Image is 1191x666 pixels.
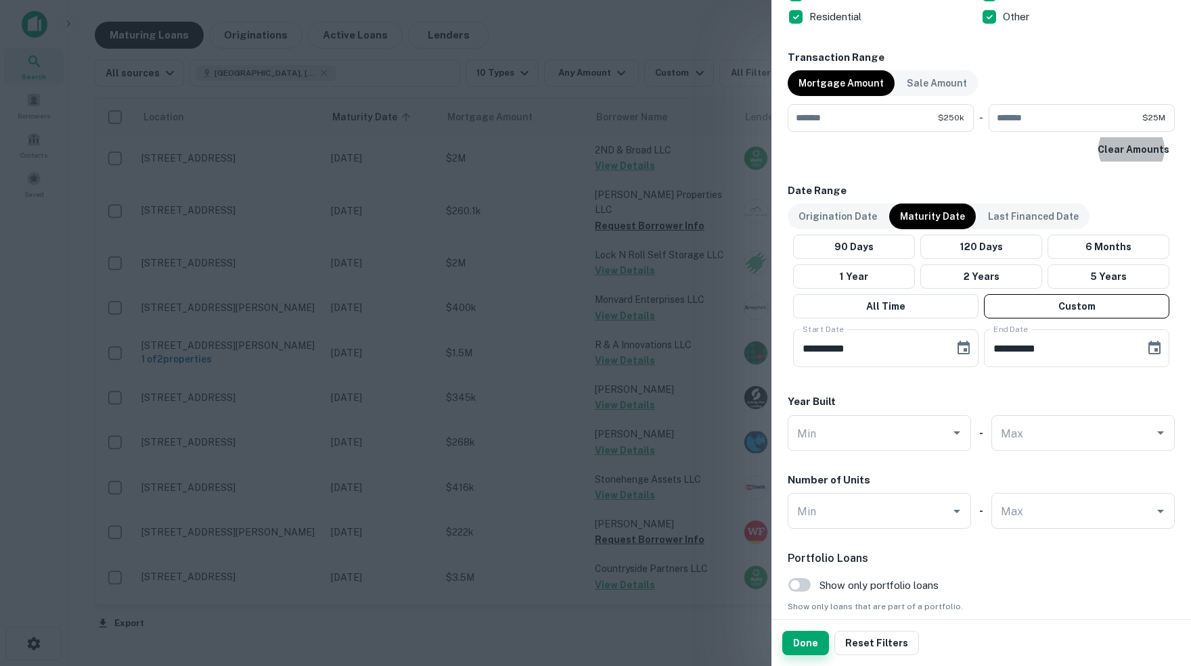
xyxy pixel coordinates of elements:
[900,209,965,224] p: Maturity Date
[788,473,870,488] h6: Number of Units
[788,394,836,410] h6: Year Built
[1048,235,1169,259] button: 6 Months
[1048,264,1169,289] button: 5 Years
[1092,137,1175,162] button: Clear Amounts
[1151,423,1170,442] button: Open
[907,76,967,91] p: Sale Amount
[950,335,977,362] button: Choose date, selected date is Nov 1, 2025
[788,550,1175,567] h6: Portfolio Loans
[979,425,983,441] h6: -
[993,323,1028,335] label: End Date
[793,235,915,259] button: 90 Days
[788,183,1175,199] h6: Date Range
[979,104,983,131] div: -
[793,294,979,318] button: All Time
[809,9,864,25] p: Residential
[979,503,983,519] h6: -
[1142,112,1165,124] span: $25M
[984,294,1169,318] button: Custom
[1151,502,1170,521] button: Open
[1141,335,1168,362] button: Choose date, selected date is May 31, 2026
[1123,558,1191,623] iframe: Chat Widget
[938,112,964,124] span: $250k
[920,264,1042,289] button: 2 Years
[834,631,919,655] button: Reset Filters
[947,502,966,521] button: Open
[947,423,966,442] button: Open
[1003,9,1032,25] p: Other
[782,631,829,655] button: Done
[793,264,915,289] button: 1 Year
[799,76,884,91] p: Mortgage Amount
[819,577,939,594] span: Show only portfolio loans
[799,209,877,224] p: Origination Date
[920,235,1042,259] button: 120 Days
[788,600,1175,613] span: Show only loans that are part of a portfolio.
[803,323,844,335] label: Start Date
[988,209,1079,224] p: Last Financed Date
[788,50,1175,66] h6: Transaction Range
